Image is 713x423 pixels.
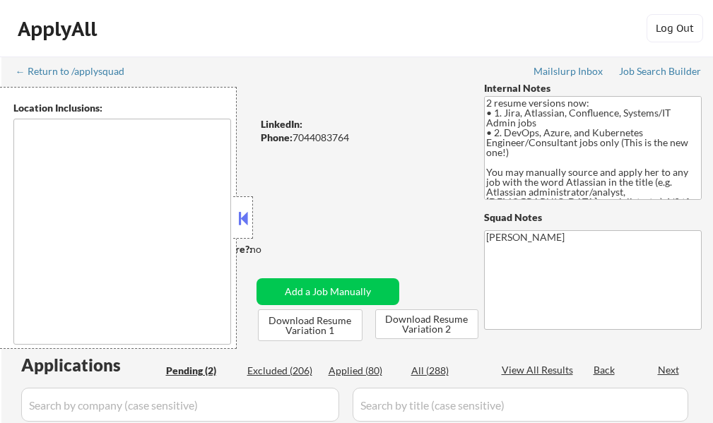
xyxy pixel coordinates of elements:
button: Download Resume Variation 2 [375,309,478,339]
div: Back [594,363,616,377]
div: Excluded (206) [247,364,318,378]
div: Squad Notes [484,210,702,225]
a: ← Return to /applysquad [16,66,138,80]
div: Job Search Builder [619,66,702,76]
div: Applied (80) [329,364,399,378]
div: 7044083764 [261,131,461,145]
div: no [250,242,290,256]
strong: LinkedIn: [261,118,302,130]
div: Mailslurp Inbox [534,66,604,76]
input: Search by company (case sensitive) [21,388,339,422]
button: Download Resume Variation 1 [258,309,363,341]
div: Applications [21,357,161,374]
div: ApplyAll [18,17,101,41]
div: ← Return to /applysquad [16,66,138,76]
input: Search by title (case sensitive) [353,388,688,422]
div: Pending (2) [166,364,237,378]
button: Log Out [647,14,703,42]
div: Location Inclusions: [13,101,231,115]
strong: Phone: [261,131,293,143]
div: View All Results [502,363,577,377]
div: Next [658,363,680,377]
div: Internal Notes [484,81,702,95]
button: Add a Job Manually [257,278,399,305]
a: Mailslurp Inbox [534,66,604,80]
div: All (288) [411,364,482,378]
